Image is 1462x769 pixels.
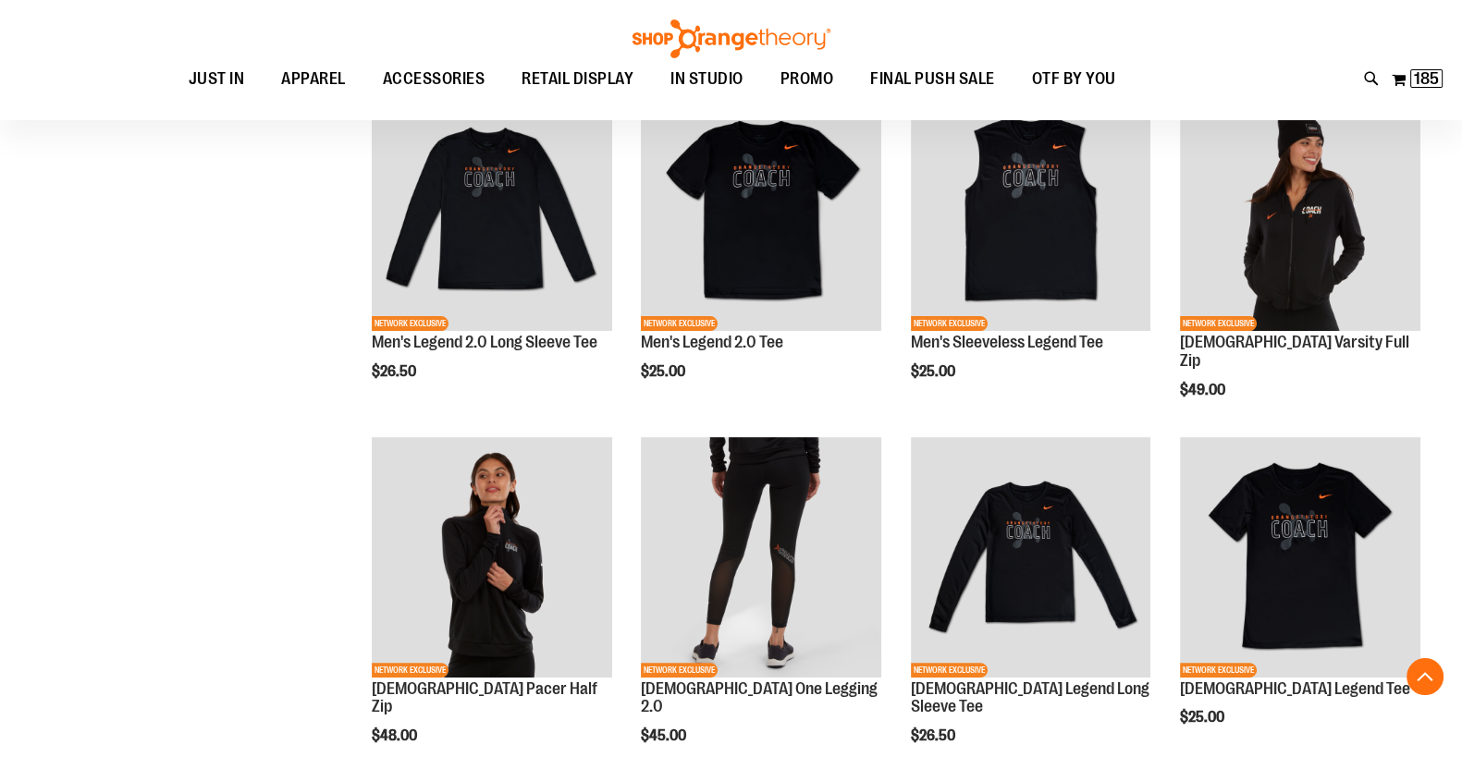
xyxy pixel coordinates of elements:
[170,58,264,101] a: JUST IN
[911,92,1151,335] a: OTF Mens Coach FA23 Legend Sleeveless Tee - Black primary imageNETWORK EXCLUSIVE
[1014,58,1135,101] a: OTF BY YOU
[632,82,891,428] div: product
[1032,58,1116,100] span: OTF BY YOU
[780,58,834,100] span: PROMO
[362,82,621,428] div: product
[911,663,988,677] span: NETWORK EXCLUSIVE
[1180,382,1228,398] span: $49.00
[911,437,1151,677] img: OTF Ladies Coach FA23 Legend LS Tee - Black primary image
[1407,658,1444,695] button: Back To Top
[902,82,1161,428] div: product
[1414,69,1439,88] span: 185
[641,437,881,680] a: OTF Ladies Coach FA23 One Legging 2.0 - Black primary imageNETWORK EXCLUSIVE
[641,92,881,332] img: OTF Mens Coach FA23 Legend 2.0 SS Tee - Black primary image
[1180,333,1409,370] a: [DEMOGRAPHIC_DATA] Varsity Full Zip
[911,316,988,331] span: NETWORK EXCLUSIVE
[911,92,1151,332] img: OTF Mens Coach FA23 Legend Sleeveless Tee - Black primary image
[641,316,718,331] span: NETWORK EXCLUSIVE
[383,58,485,100] span: ACCESSORIES
[911,679,1149,716] a: [DEMOGRAPHIC_DATA] Legend Long Sleeve Tee
[372,92,612,332] img: OTF Mens Coach FA23 Legend 2.0 LS Tee - Black primary image
[641,363,688,380] span: $25.00
[1171,82,1430,446] div: product
[1180,92,1420,332] img: OTF Ladies Coach FA23 Varsity Full Zip - Black primary image
[364,58,504,101] a: ACCESSORIES
[641,333,783,351] a: Men's Legend 2.0 Tee
[1180,663,1257,677] span: NETWORK EXCLUSIVE
[641,437,881,677] img: OTF Ladies Coach FA23 One Legging 2.0 - Black primary image
[630,19,833,58] img: Shop Orangetheory
[762,58,853,101] a: PROMO
[372,727,420,744] span: $48.00
[372,92,612,335] a: OTF Mens Coach FA23 Legend 2.0 LS Tee - Black primary imageNETWORK EXCLUSIVE
[1180,437,1420,677] img: OTF Ladies Coach FA23 Legend SS Tee - Black primary image
[281,58,346,100] span: APPAREL
[641,727,689,744] span: $45.00
[911,437,1151,680] a: OTF Ladies Coach FA23 Legend LS Tee - Black primary imageNETWORK EXCLUSIVE
[372,437,612,677] img: OTF Ladies Coach FA23 Pacer Half Zip - Black primary image
[911,333,1103,351] a: Men's Sleeveless Legend Tee
[372,333,597,351] a: Men's Legend 2.0 Long Sleeve Tee
[641,679,878,716] a: [DEMOGRAPHIC_DATA] One Legging 2.0
[1180,709,1227,726] span: $25.00
[372,437,612,680] a: OTF Ladies Coach FA23 Pacer Half Zip - Black primary imageNETWORK EXCLUSIVE
[372,663,448,677] span: NETWORK EXCLUSIVE
[1180,92,1420,335] a: OTF Ladies Coach FA23 Varsity Full Zip - Black primary imageNETWORK EXCLUSIVE
[503,58,652,101] a: RETAIL DISPLAY
[911,363,958,380] span: $25.00
[263,58,364,101] a: APPAREL
[641,663,718,677] span: NETWORK EXCLUSIVE
[641,92,881,335] a: OTF Mens Coach FA23 Legend 2.0 SS Tee - Black primary imageNETWORK EXCLUSIVE
[1180,316,1257,331] span: NETWORK EXCLUSIVE
[911,727,958,744] span: $26.50
[1180,679,1410,698] a: [DEMOGRAPHIC_DATA] Legend Tee
[372,363,419,380] span: $26.50
[1180,437,1420,680] a: OTF Ladies Coach FA23 Legend SS Tee - Black primary imageNETWORK EXCLUSIVE
[852,58,1014,101] a: FINAL PUSH SALE
[670,58,743,100] span: IN STUDIO
[189,58,245,100] span: JUST IN
[522,58,633,100] span: RETAIL DISPLAY
[372,679,597,716] a: [DEMOGRAPHIC_DATA] Pacer Half Zip
[372,316,448,331] span: NETWORK EXCLUSIVE
[652,58,762,100] a: IN STUDIO
[870,58,995,100] span: FINAL PUSH SALE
